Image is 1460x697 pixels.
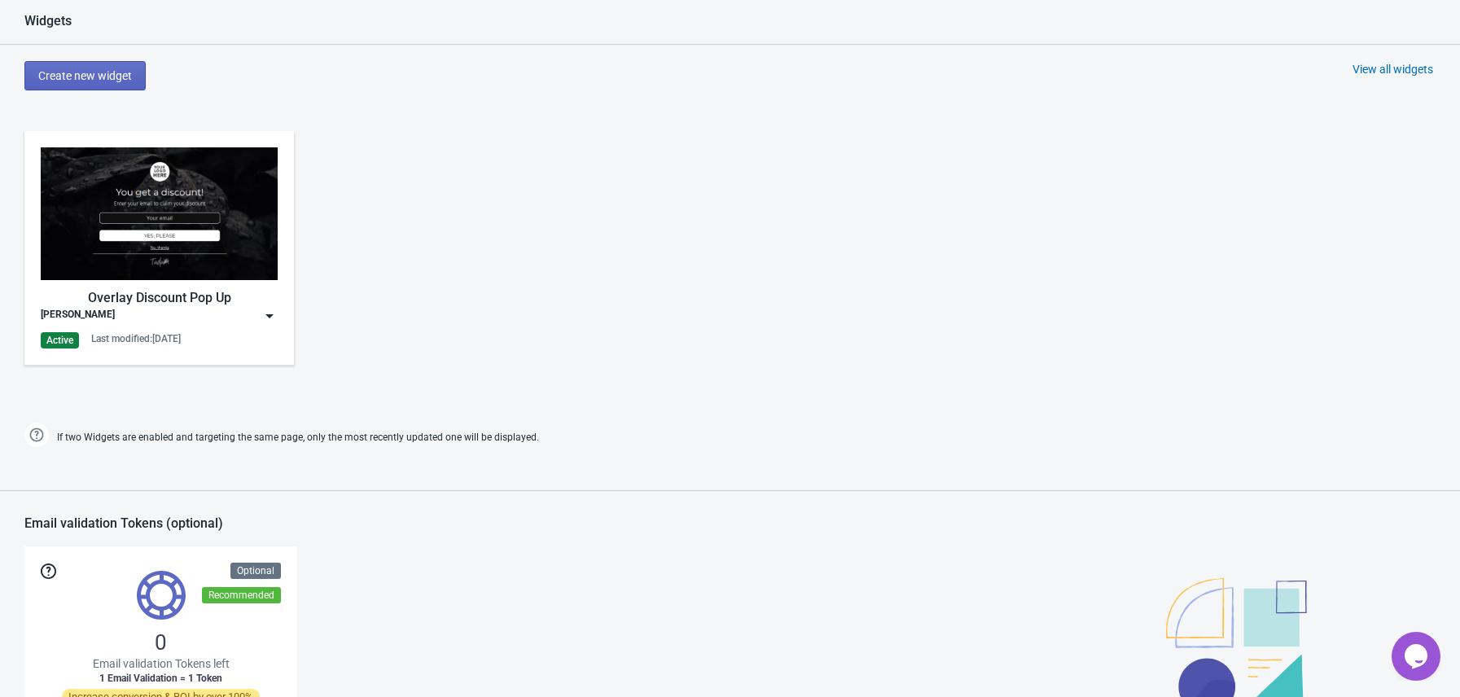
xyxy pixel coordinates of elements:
div: View all widgets [1353,61,1433,77]
div: Active [41,332,79,348]
span: 1 Email Validation = 1 Token [99,672,222,685]
img: full_screen_popup.jpg [41,147,278,280]
div: Overlay Discount Pop Up [41,288,278,308]
img: tokens.svg [137,571,186,620]
span: Create new widget [38,69,132,82]
iframe: chat widget [1392,632,1444,681]
div: [PERSON_NAME] [41,308,115,324]
div: Recommended [202,587,281,603]
div: Last modified: [DATE] [91,332,181,345]
button: Create new widget [24,61,146,90]
span: Email validation Tokens left [93,655,230,672]
span: 0 [155,629,167,655]
span: If two Widgets are enabled and targeting the same page, only the most recently updated one will b... [57,424,539,451]
div: Optional [230,563,281,579]
img: dropdown.png [261,308,278,324]
img: help.png [24,423,49,447]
